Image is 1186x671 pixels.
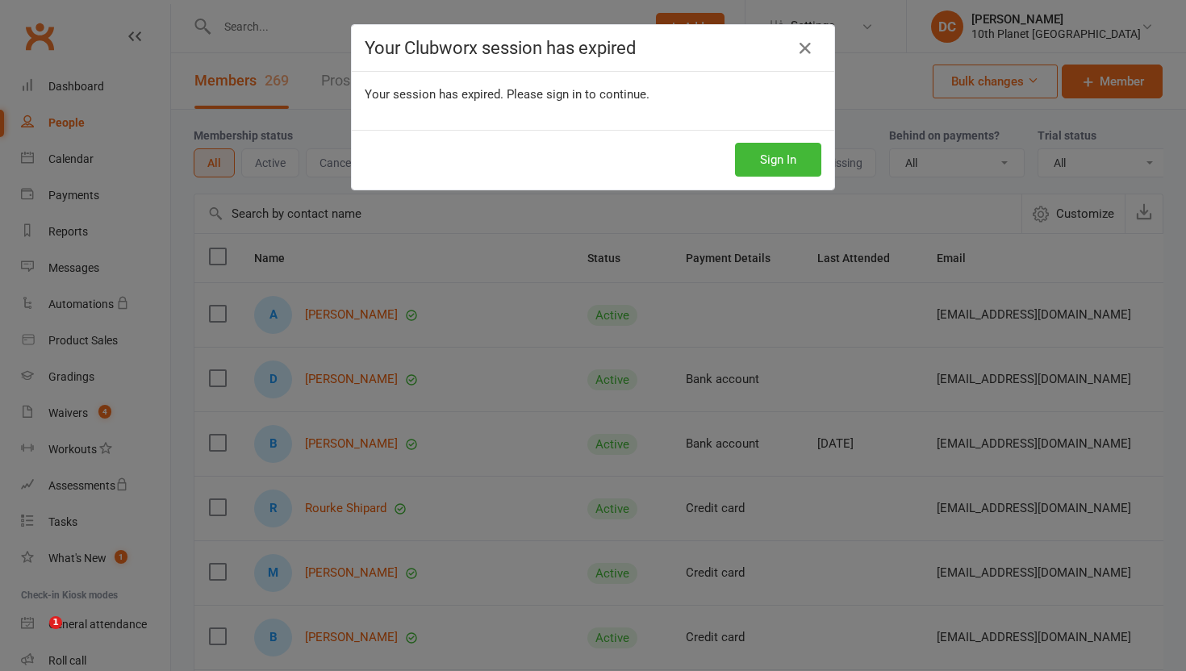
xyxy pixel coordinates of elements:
h4: Your Clubworx session has expired [365,38,821,58]
button: Sign In [735,143,821,177]
iframe: Intercom live chat [16,616,55,655]
a: Close [792,35,818,61]
span: 1 [49,616,62,629]
span: Your session has expired. Please sign in to continue. [365,87,649,102]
